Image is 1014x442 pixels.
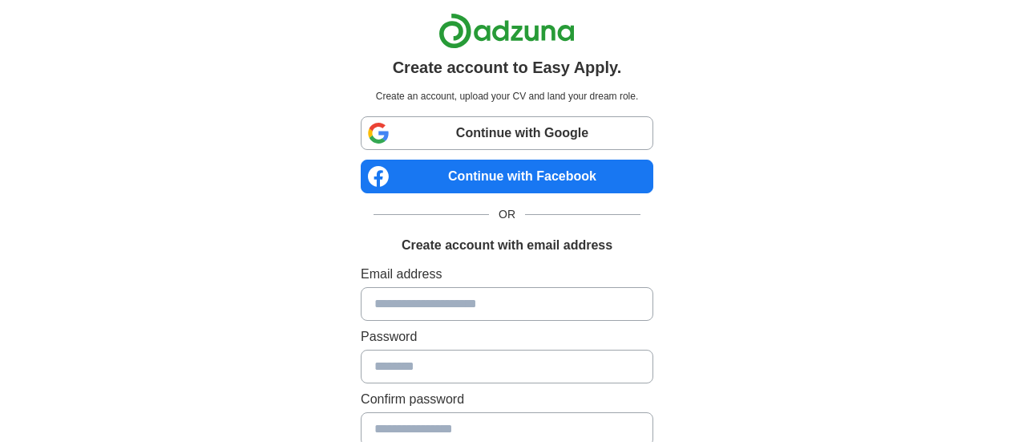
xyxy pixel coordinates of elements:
[402,236,612,255] h1: Create account with email address
[361,160,653,193] a: Continue with Facebook
[438,13,575,49] img: Adzuna logo
[364,89,650,103] p: Create an account, upload your CV and land your dream role.
[361,390,653,409] label: Confirm password
[393,55,622,79] h1: Create account to Easy Apply.
[361,265,653,284] label: Email address
[489,206,525,223] span: OR
[361,327,653,347] label: Password
[361,116,653,150] a: Continue with Google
